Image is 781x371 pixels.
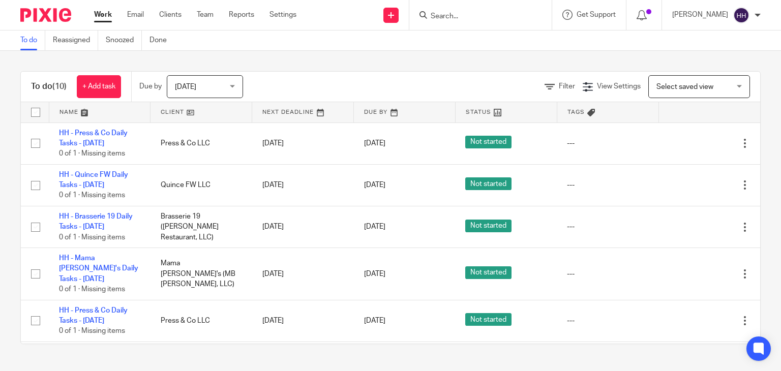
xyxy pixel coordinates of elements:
a: Reports [229,10,254,20]
span: 0 of 1 · Missing items [59,150,125,157]
span: [DATE] [364,181,385,189]
div: --- [567,138,648,148]
a: Settings [269,10,296,20]
img: svg%3E [733,7,749,23]
div: --- [567,269,648,279]
div: --- [567,316,648,326]
a: Clients [159,10,182,20]
td: Press & Co LLC [151,122,252,164]
span: View Settings [597,83,641,90]
td: [DATE] [252,206,354,248]
div: --- [567,180,648,190]
span: [DATE] [364,270,385,277]
td: Press & Co LLC [151,300,252,342]
td: Mama [PERSON_NAME]'s (MB [PERSON_NAME], LLC) [151,248,252,300]
a: Work [94,10,112,20]
span: [DATE] [175,83,196,90]
td: [DATE] [252,164,354,206]
span: Select saved view [656,83,713,90]
span: [DATE] [364,317,385,324]
span: Get Support [577,11,616,18]
a: HH - Mama [PERSON_NAME]'s Daily Tasks - [DATE] [59,255,138,283]
a: Done [149,30,174,50]
a: Reassigned [53,30,98,50]
span: Not started [465,220,512,232]
span: Not started [465,177,512,190]
td: Brasserie 19 ([PERSON_NAME] Restaurant, LLC) [151,206,252,248]
a: HH - Press & Co Daily Tasks - [DATE] [59,307,128,324]
a: HH - Quince FW Daily Tasks - [DATE] [59,171,128,189]
span: Not started [465,266,512,279]
td: Quince FW LLC [151,164,252,206]
td: [DATE] [252,122,354,164]
span: 0 of 1 · Missing items [59,234,125,241]
span: Tags [567,109,585,115]
a: Team [197,10,214,20]
a: Email [127,10,144,20]
span: (10) [52,82,67,90]
img: Pixie [20,8,71,22]
div: --- [567,222,648,232]
span: [DATE] [364,223,385,230]
span: 0 of 1 · Missing items [59,286,125,293]
a: + Add task [77,75,121,98]
a: HH - Press & Co Daily Tasks - [DATE] [59,130,128,147]
a: Snoozed [106,30,142,50]
span: 0 of 1 · Missing items [59,328,125,335]
span: Not started [465,313,512,326]
td: [DATE] [252,248,354,300]
span: [DATE] [364,140,385,147]
span: Not started [465,136,512,148]
span: Filter [559,83,575,90]
h1: To do [31,81,67,92]
p: [PERSON_NAME] [672,10,728,20]
a: To do [20,30,45,50]
input: Search [430,12,521,21]
span: 0 of 1 · Missing items [59,192,125,199]
a: HH - Brasserie 19 Daily Tasks - [DATE] [59,213,133,230]
p: Due by [139,81,162,91]
td: [DATE] [252,300,354,342]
